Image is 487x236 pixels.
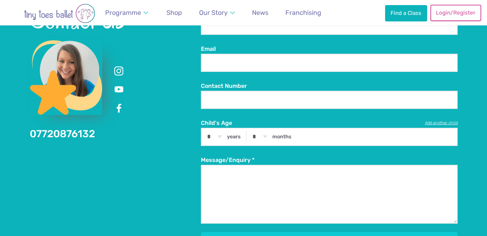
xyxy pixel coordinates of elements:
[102,5,152,21] a: Programme
[9,4,110,23] img: tiny toes ballet
[201,82,458,90] label: Contact Number
[201,156,458,164] label: Message/Enquiry *
[112,83,125,96] a: Youtube
[272,134,292,140] label: months
[227,134,241,140] label: years
[201,45,458,53] label: Email
[249,5,272,21] a: News
[285,9,321,16] span: Franchising
[425,120,458,126] a: Add another child
[105,9,141,16] span: Programme
[112,64,125,77] a: Instagram
[199,9,228,16] span: Our Story
[30,8,201,33] h2: Contact Us
[252,9,268,16] span: News
[166,9,182,16] span: Shop
[201,119,458,127] label: Child's Age
[112,102,125,115] a: Facebook
[30,128,95,140] a: 07720876132
[196,5,239,21] a: Our Story
[430,5,481,21] a: Login/Register
[163,5,185,21] a: Shop
[385,5,427,21] a: Find a Class
[282,5,325,21] a: Franchising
